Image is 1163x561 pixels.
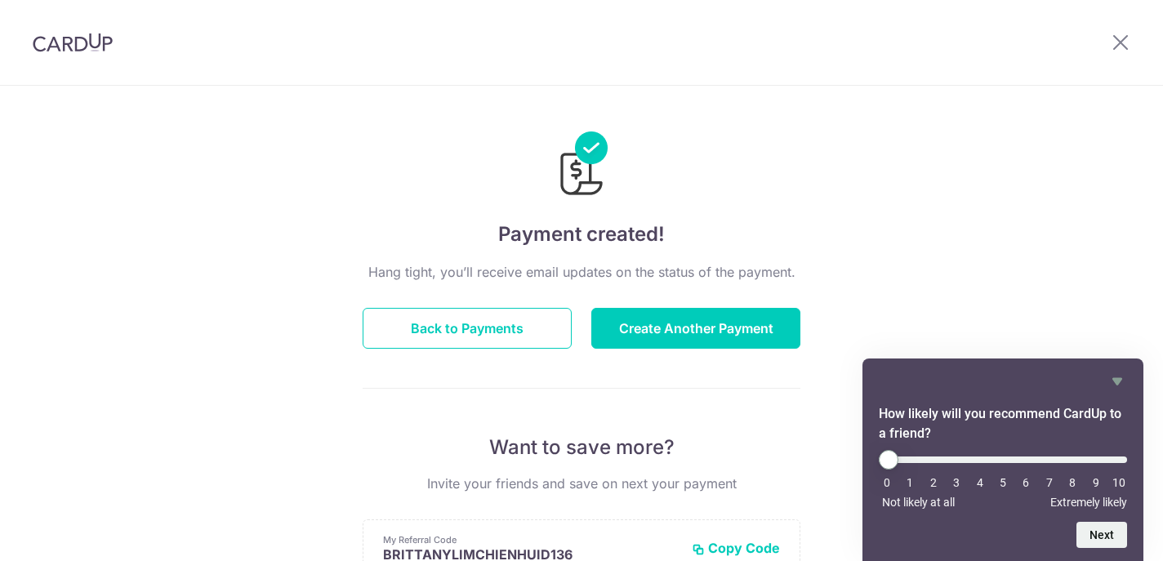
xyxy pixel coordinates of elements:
[1076,522,1127,548] button: Next question
[879,450,1127,509] div: How likely will you recommend CardUp to a friend? Select an option from 0 to 10, with 0 being Not...
[925,476,942,489] li: 2
[1041,476,1058,489] li: 7
[1064,476,1081,489] li: 8
[1111,476,1127,489] li: 10
[1018,476,1034,489] li: 6
[1050,496,1127,509] span: Extremely likely
[1107,372,1127,391] button: Hide survey
[995,476,1011,489] li: 5
[363,308,572,349] button: Back to Payments
[591,308,800,349] button: Create Another Payment
[972,476,988,489] li: 4
[902,476,918,489] li: 1
[555,131,608,200] img: Payments
[33,33,113,52] img: CardUp
[363,262,800,282] p: Hang tight, you’ll receive email updates on the status of the payment.
[363,220,800,249] h4: Payment created!
[879,476,895,489] li: 0
[363,474,800,493] p: Invite your friends and save on next your payment
[882,496,955,509] span: Not likely at all
[383,533,679,546] p: My Referral Code
[948,476,965,489] li: 3
[879,404,1127,443] h2: How likely will you recommend CardUp to a friend? Select an option from 0 to 10, with 0 being Not...
[363,434,800,461] p: Want to save more?
[1088,476,1104,489] li: 9
[879,372,1127,548] div: How likely will you recommend CardUp to a friend? Select an option from 0 to 10, with 0 being Not...
[692,540,780,556] button: Copy Code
